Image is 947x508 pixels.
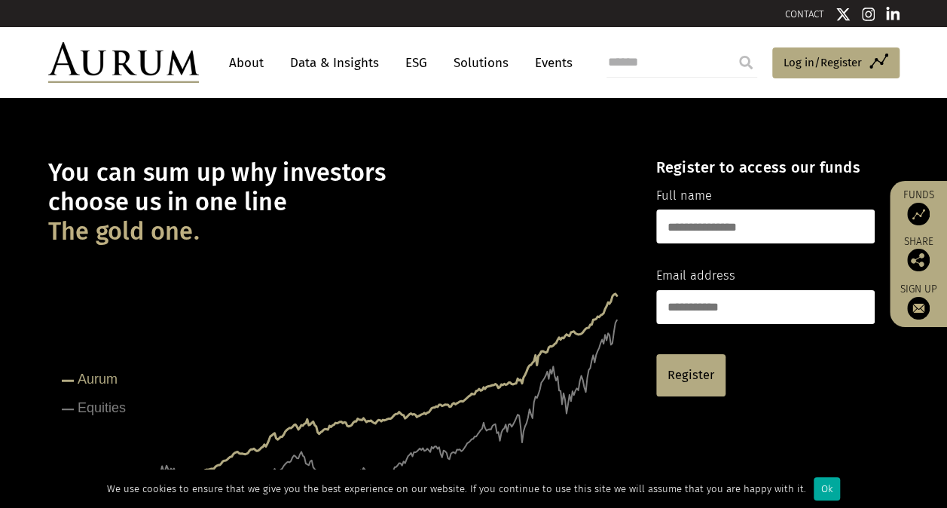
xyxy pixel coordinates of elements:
[907,203,930,225] img: Access Funds
[897,283,939,320] a: Sign up
[656,158,875,176] h4: Register to access our funds
[907,297,930,320] img: Sign up to our newsletter
[48,42,199,83] img: Aurum
[835,7,851,22] img: Twitter icon
[48,217,200,246] span: The gold one.
[731,47,761,78] input: Submit
[785,8,824,20] a: CONTACT
[656,266,735,286] label: Email address
[886,7,900,22] img: Linkedin icon
[656,354,726,396] a: Register
[897,188,939,225] a: Funds
[78,400,126,415] tspan: Equities
[78,372,118,387] tspan: Aurum
[48,158,630,246] h1: You can sum up why investors choose us in one line
[527,49,573,77] a: Events
[814,477,840,500] div: Ok
[283,49,386,77] a: Data & Insights
[446,49,516,77] a: Solutions
[862,7,875,22] img: Instagram icon
[907,249,930,271] img: Share this post
[221,49,271,77] a: About
[772,47,900,79] a: Log in/Register
[398,49,435,77] a: ESG
[656,186,712,206] label: Full name
[897,237,939,271] div: Share
[784,54,862,72] span: Log in/Register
